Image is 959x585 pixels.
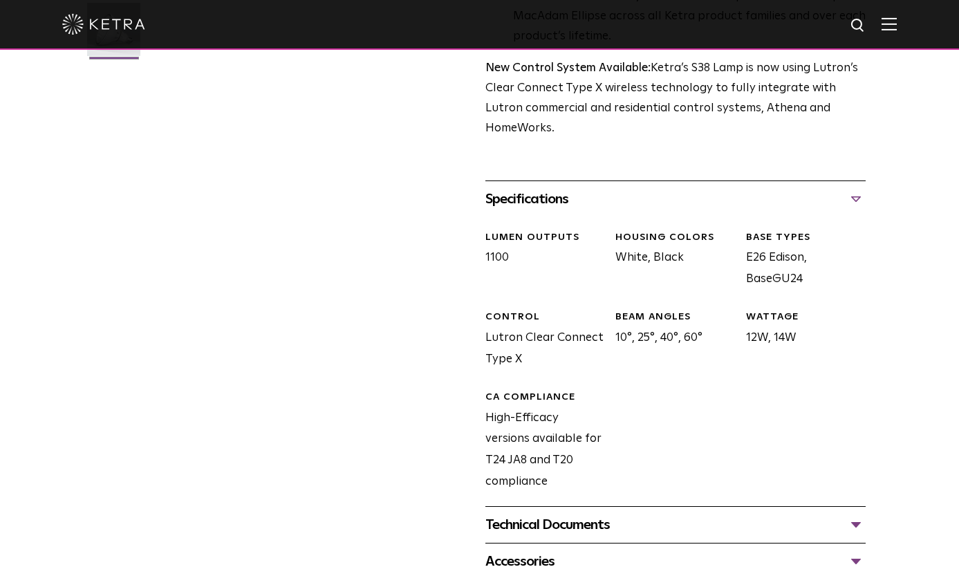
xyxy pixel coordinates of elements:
[736,310,866,370] div: 12W, 14W
[485,310,606,324] div: CONTROL
[615,310,736,324] div: BEAM ANGLES
[485,59,866,139] p: Ketra’s S38 Lamp is now using Lutron’s Clear Connect Type X wireless technology to fully integrat...
[62,14,145,35] img: ketra-logo-2019-white
[746,310,866,324] div: WATTAGE
[882,17,897,30] img: Hamburger%20Nav.svg
[485,550,866,573] div: Accessories
[485,62,651,74] strong: New Control System Available:
[475,310,606,370] div: Lutron Clear Connect Type X
[485,231,606,245] div: LUMEN OUTPUTS
[475,391,606,492] div: High-Efficacy versions available for T24 JA8 and T20 compliance
[615,231,736,245] div: HOUSING COLORS
[475,231,606,290] div: 1100
[746,231,866,245] div: BASE TYPES
[485,514,866,536] div: Technical Documents
[605,231,736,290] div: White, Black
[485,188,866,210] div: Specifications
[485,391,606,405] div: CA Compliance
[736,231,866,290] div: E26 Edison, BaseGU24
[850,17,867,35] img: search icon
[605,310,736,370] div: 10°, 25°, 40°, 60°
